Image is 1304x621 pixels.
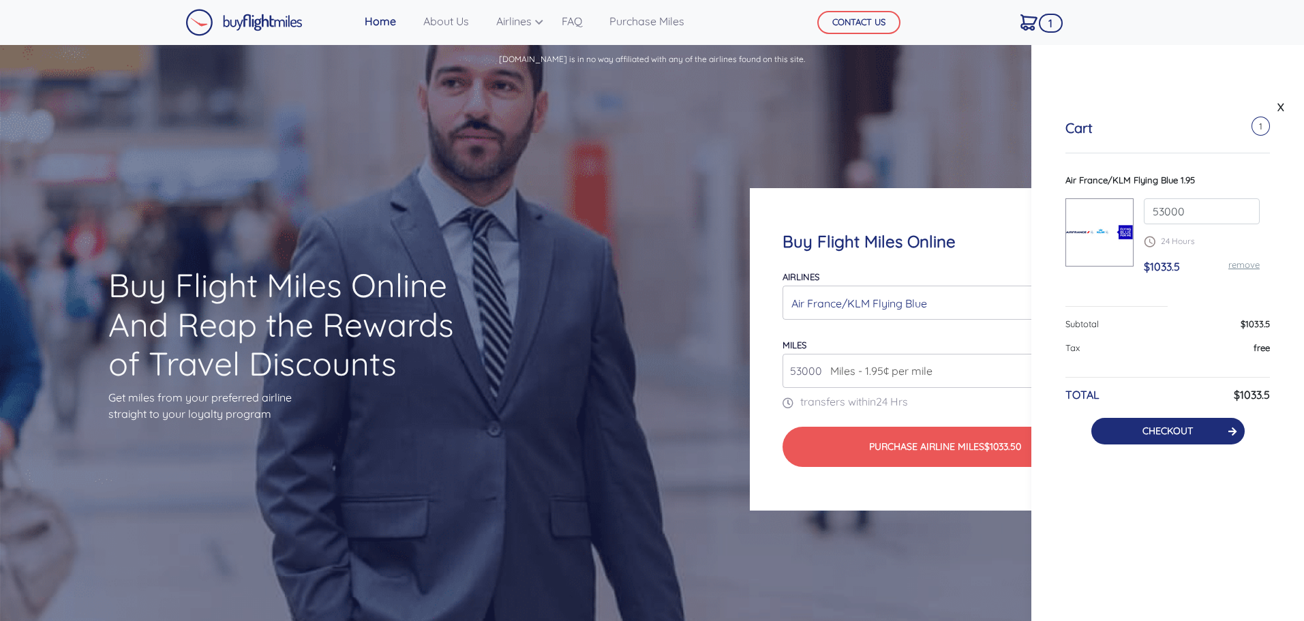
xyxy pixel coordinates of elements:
a: X [1274,97,1288,117]
img: schedule.png [1144,236,1155,247]
button: CHECKOUT [1091,418,1245,444]
a: FAQ [556,7,588,35]
h6: TOTAL [1065,389,1100,402]
h1: Buy Flight Miles Online And Reap the Rewards of Travel Discounts [108,266,478,384]
a: About Us [418,7,474,35]
span: Miles - 1.95¢ per mile [823,363,932,379]
h6: $1033.5 [1234,389,1270,402]
span: free [1254,342,1270,353]
label: miles [783,339,806,350]
img: Air-France-KLM-Flying-Blue.png [1066,217,1133,247]
span: Air France/KLM Flying Blue 1.95 [1065,175,1195,185]
p: 24 Hours [1144,235,1260,247]
h5: Cart [1065,120,1093,136]
a: remove [1228,259,1260,270]
button: CONTACT US [817,11,900,34]
a: Purchase Miles [604,7,690,35]
span: 1 [1039,14,1063,33]
span: $1033.5 [1241,318,1270,329]
a: CHECKOUT [1142,425,1193,437]
p: transfers within [783,393,1108,410]
h4: Buy Flight Miles Online [783,232,1108,252]
p: Get miles from your preferred airline straight to your loyalty program [108,389,478,422]
label: Airlines [783,271,819,282]
button: Air France/KLM Flying Blue [783,286,1108,320]
span: Subtotal [1065,318,1099,329]
a: 1 [1015,7,1043,36]
span: 1 [1252,117,1270,136]
img: Buy Flight Miles Logo [185,9,303,36]
button: Purchase Airline Miles$1033.50 [783,427,1108,467]
span: $1033.50 [984,440,1021,453]
img: Cart [1020,14,1037,31]
a: Airlines [491,7,540,35]
span: 24 Hrs [876,395,908,408]
span: $1033.5 [1144,260,1180,273]
span: Tax [1065,342,1080,353]
a: Buy Flight Miles Logo [185,5,303,40]
div: Air France/KLM Flying Blue [791,290,1091,316]
a: Home [359,7,401,35]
